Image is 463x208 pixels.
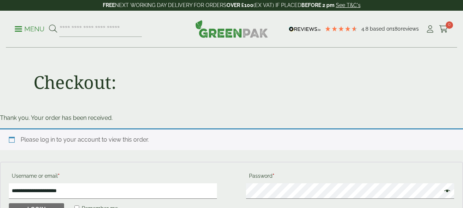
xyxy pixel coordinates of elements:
img: GreenPak Supplies [195,20,268,38]
span: 4.8 [361,26,370,32]
strong: OVER £100 [227,2,253,8]
i: Cart [439,25,448,33]
label: Username or email [9,171,217,183]
i: My Account [425,25,435,33]
img: REVIEWS.io [289,27,321,32]
h1: Checkout: [34,72,116,93]
span: reviews [401,26,419,32]
div: 4.78 Stars [325,25,358,32]
a: 0 [439,24,448,35]
a: Menu [15,25,45,32]
span: 180 [392,26,401,32]
strong: BEFORE 2 pm [301,2,334,8]
span: 0 [446,21,453,29]
label: Password [246,171,454,183]
a: See T&C's [336,2,361,8]
strong: FREE [103,2,115,8]
p: Menu [15,25,45,34]
span: Based on [370,26,392,32]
